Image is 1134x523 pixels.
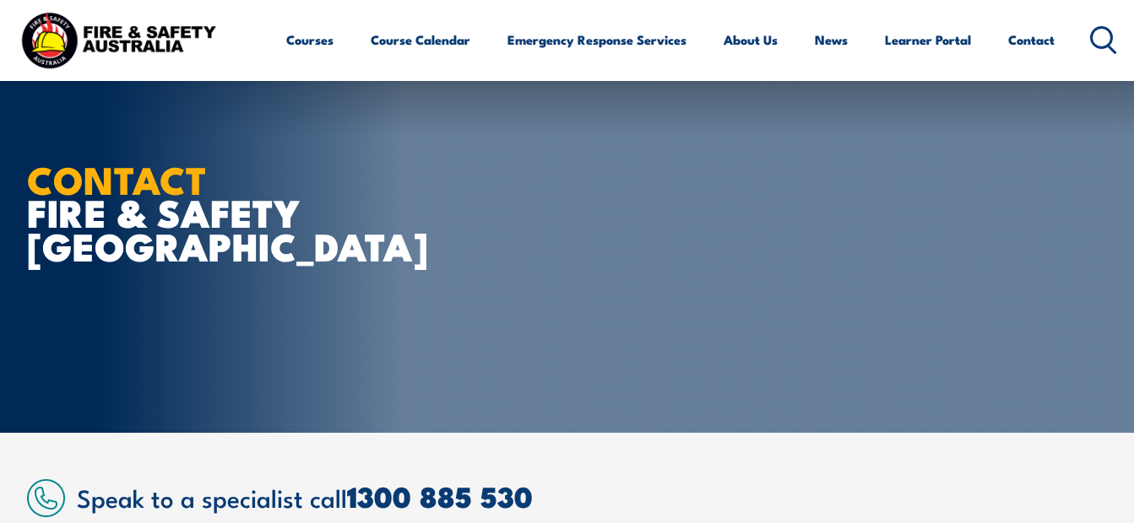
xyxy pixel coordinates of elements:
[724,19,778,60] a: About Us
[347,473,533,518] a: 1300 885 530
[77,481,1108,512] h2: Speak to a specialist call
[286,19,334,60] a: Courses
[27,149,207,208] strong: CONTACT
[371,19,470,60] a: Course Calendar
[1008,19,1055,60] a: Contact
[885,19,971,60] a: Learner Portal
[27,162,444,261] h1: FIRE & SAFETY [GEOGRAPHIC_DATA]
[507,19,686,60] a: Emergency Response Services
[815,19,848,60] a: News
